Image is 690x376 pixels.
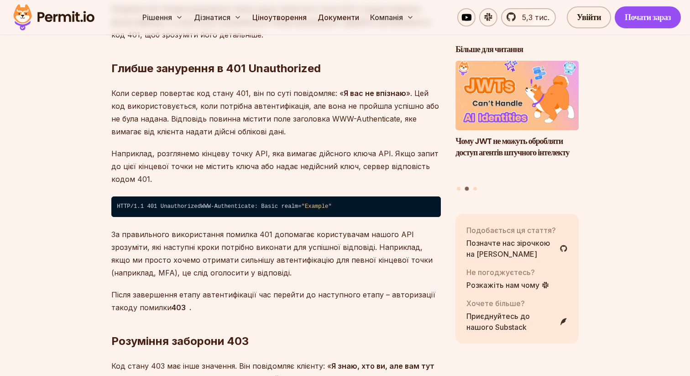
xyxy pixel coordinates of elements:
[455,61,579,181] li: 2 з 3
[9,2,99,33] img: Логотип дозволу
[455,61,579,130] img: Чому JWT не можуть обробляти доступ агентів штучного інтелекту
[466,237,568,259] a: Позначте нас зірочкою на [PERSON_NAME]
[139,8,187,26] button: Рішення
[567,6,611,28] a: Увійти
[344,89,406,98] font: Я вас не впізнаю
[370,13,403,22] font: Компанія
[111,230,433,277] font: За правильного використання помилка 401 допомагає користувачам нашого API зрозуміти, які наступні...
[252,13,307,22] font: Ціноутворення
[466,225,556,234] font: Подобається ця стаття?
[111,290,435,312] font: Після завершення етапу автентифікації час перейти до наступного етапу – авторизації та
[111,149,439,184] font: Наприклад, розглянемо кінцеву точку API, яка вимагає дійсного ключа API. Якщо запит до цієї кінце...
[314,8,363,26] a: Документи
[172,303,191,312] font: 403 .
[142,13,172,22] font: Рішення
[190,8,245,26] button: Дізнатися
[466,279,549,290] a: Розкажіть нам чому
[615,6,681,28] a: Почати зараз
[366,8,418,26] button: Компанія
[249,8,310,26] a: Ціноутворення
[625,11,671,23] font: Почати зараз
[465,186,469,191] button: Перейти до слайда 2
[111,196,441,217] code: HTTP/1.1 401 Unauthorized ⁠ WWW-Authenticate: Basic realm=
[302,203,332,210] span: "Example"
[457,186,460,190] button: Перейти до слайду 1
[194,13,230,22] font: Дізнатися
[111,89,344,98] font: Коли сервер повертає код стану 401, він по суті повідомляє: «
[455,43,523,55] font: Більше для читання
[111,334,249,348] font: Розуміння заборони 403
[111,62,321,75] font: Глибше занурення в 401 Unauthorized
[111,5,430,39] font: Помилка 401 «Неавторизовано» може дещо заплутати. Хоча 401 є кодом помилки автентифікації, в опис...
[466,310,568,332] a: Приєднуйтесь до нашого Substack
[501,8,556,26] a: 5,3 тис.
[455,135,569,158] font: Чому JWT не можуть обробляти доступ агентів штучного інтелекту
[466,298,525,307] font: Хочете більше?
[466,267,535,276] font: Не погоджуєтесь?
[111,361,331,371] font: Код стану 403 має інше значення. Він повідомляє клієнту: «
[577,11,601,23] font: Увійти
[111,89,439,136] font: ». Цей код використовується, коли потрібна автентифікація, але вона не пройшла успішно або не бул...
[120,303,172,312] font: коду помилки
[522,13,549,22] font: 5,3 тис.
[455,61,579,192] div: Дописи
[318,13,359,22] font: Документи
[473,186,477,190] button: Перейти до слайду 3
